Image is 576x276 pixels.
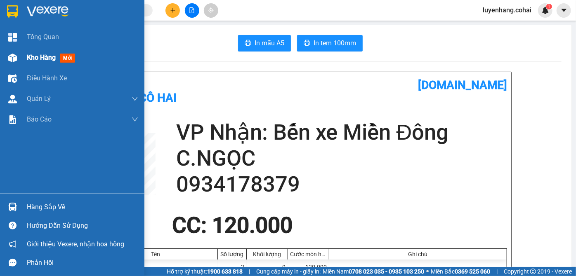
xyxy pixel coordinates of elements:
[27,257,138,269] div: Phản hồi
[431,267,490,276] span: Miền Bắc
[255,38,284,48] span: In mẫu A5
[8,74,17,83] img: warehouse-icon
[27,114,52,124] span: Báo cáo
[323,267,424,276] span: Miền Nam
[8,54,17,62] img: warehouse-icon
[27,239,124,249] span: Giới thiệu Vexere, nhận hoa hồng
[170,7,176,13] span: plus
[27,32,59,42] span: Tổng Quan
[560,7,568,14] span: caret-down
[7,5,18,18] img: logo-vxr
[139,91,177,105] b: Cô Hai
[455,268,490,275] strong: 0369 525 060
[50,19,87,33] b: Cô Hai
[207,268,243,275] strong: 1900 633 818
[8,95,17,103] img: warehouse-icon
[247,260,288,274] div: 0
[249,267,250,276] span: |
[542,7,549,14] img: icon-new-feature
[8,115,17,124] img: solution-icon
[245,40,251,47] span: printer
[548,4,550,9] span: 1
[27,73,67,83] span: Điều hành xe
[297,35,363,51] button: printerIn tem 100mm
[5,48,66,61] h2: IUPCZJXF
[314,38,356,48] span: In tem 100mm
[304,40,310,47] span: printer
[546,4,552,9] sup: 1
[220,251,244,257] div: Số lượng
[165,3,180,18] button: plus
[185,3,199,18] button: file-add
[290,251,327,257] div: Cước món hàng
[176,171,507,197] h2: 0934178379
[9,259,17,267] span: message
[218,260,247,274] div: 2
[8,33,17,42] img: dashboard-icon
[132,116,138,123] span: down
[476,5,538,15] span: luyenhang.cohai
[60,54,75,63] span: mới
[132,96,138,102] span: down
[238,35,291,51] button: printerIn mẫu A5
[331,251,505,257] div: Ghi chú
[176,119,507,145] h2: VP Nhận: Bến xe Miền Đông
[208,7,214,13] span: aim
[94,260,218,274] div: thùng (Bất kỳ)
[288,260,329,274] div: 120.000
[557,3,571,18] button: caret-down
[496,267,498,276] span: |
[530,269,536,274] span: copyright
[43,48,199,100] h2: VP Nhận: Bến xe Miền Đông
[9,222,17,229] span: question-circle
[167,213,297,238] div: CC : 120.000
[27,94,51,104] span: Quản Lý
[167,267,243,276] span: Hỗ trợ kỹ thuật:
[349,268,424,275] strong: 0708 023 035 - 0935 103 250
[418,78,507,92] b: [DOMAIN_NAME]
[8,203,17,211] img: warehouse-icon
[176,145,507,171] h2: C.NGỌC
[426,270,429,273] span: ⚪️
[189,7,195,13] span: file-add
[9,240,17,248] span: notification
[204,3,218,18] button: aim
[27,201,138,213] div: Hàng sắp về
[249,251,286,257] div: Khối lượng
[110,7,199,20] b: [DOMAIN_NAME]
[96,251,215,257] div: Tên
[27,220,138,232] div: Hướng dẫn sử dụng
[256,267,321,276] span: Cung cấp máy in - giấy in:
[27,54,56,61] span: Kho hàng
